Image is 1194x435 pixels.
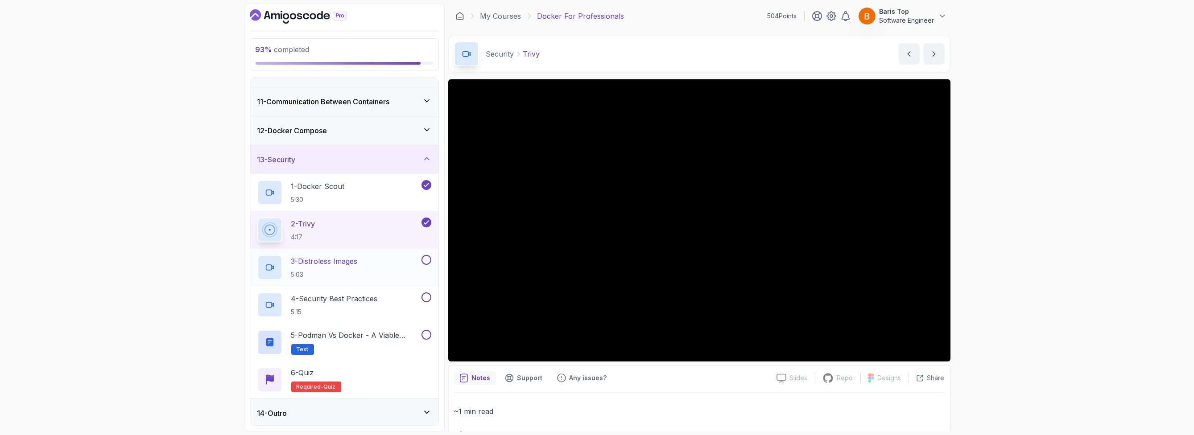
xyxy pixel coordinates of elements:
button: next content [923,43,945,65]
button: Feedback button [552,371,612,385]
img: user profile image [859,8,876,25]
p: Software Engineer [880,16,934,25]
p: Repo [837,373,853,382]
span: Required- [297,383,324,390]
button: 2-Trivy4:17 [257,217,431,242]
p: Docker For Professionals [537,11,624,21]
span: Text [297,346,309,353]
button: notes button [454,371,496,385]
p: ~1 min read [454,405,945,418]
button: 5-Podman vs Docker - A Viable AlternativeText [257,330,431,355]
iframe: 2 - Trivy [448,79,950,361]
p: 5:15 [291,308,378,316]
a: Dashboard [250,9,368,24]
button: 12-Docker Compose [250,116,438,145]
button: 6-QuizRequired-quiz [257,367,431,392]
p: Baris Top [880,7,934,16]
button: user profile imageBaris TopSoftware Engineer [858,7,947,25]
p: Support [517,373,543,382]
p: 5:03 [291,270,358,279]
span: completed [256,45,310,54]
button: Support button [500,371,548,385]
p: 4:17 [291,233,315,242]
button: 11-Communication Between Containers [250,87,438,116]
button: 14-Outro [250,399,438,427]
p: Trivy [523,49,540,59]
p: Slides [790,373,808,382]
a: Dashboard [455,12,464,21]
p: 1 - Docker Scout [291,181,345,192]
h3: 11 - Communication Between Containers [257,96,390,107]
p: Security [486,49,514,59]
p: 6 - Quiz [291,367,314,378]
p: Share [927,373,945,382]
p: Designs [878,373,901,382]
p: Any issues? [570,373,607,382]
p: Notes [472,373,491,382]
button: 1-Docker Scout5:30 [257,180,431,205]
button: previous content [898,43,920,65]
p: 2 - Trivy [291,218,315,229]
p: 5 - Podman vs Docker - A Viable Alternative [291,330,420,341]
h3: 12 - Docker Compose [257,125,327,136]
h3: 13 - Security [257,154,296,165]
p: 5:30 [291,195,345,204]
span: 93 % [256,45,273,54]
h3: 14 - Outro [257,408,287,419]
button: Share [909,373,945,382]
p: 3 - Distroless Images [291,256,358,267]
p: 4 - Security Best Practices [291,293,378,304]
button: 3-Distroless Images5:03 [257,255,431,280]
button: 4-Security Best Practices5:15 [257,292,431,317]
p: 504 Points [768,12,797,21]
span: quiz [324,383,336,390]
button: 13-Security [250,145,438,174]
a: My Courses [480,11,521,21]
